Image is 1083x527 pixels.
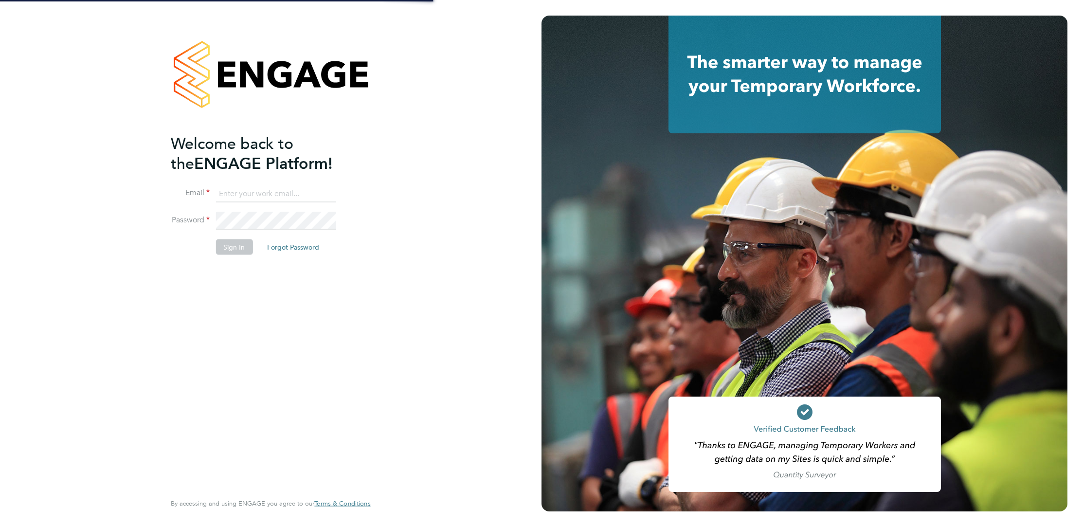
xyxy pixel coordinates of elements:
[171,215,210,225] label: Password
[171,188,210,198] label: Email
[259,239,327,255] button: Forgot Password
[171,133,361,173] h2: ENGAGE Platform!
[216,185,336,202] input: Enter your work email...
[216,239,253,255] button: Sign In
[314,499,370,508] span: Terms & Conditions
[314,500,370,508] a: Terms & Conditions
[171,134,293,173] span: Welcome back to the
[171,499,370,508] span: By accessing and using ENGAGE you agree to our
